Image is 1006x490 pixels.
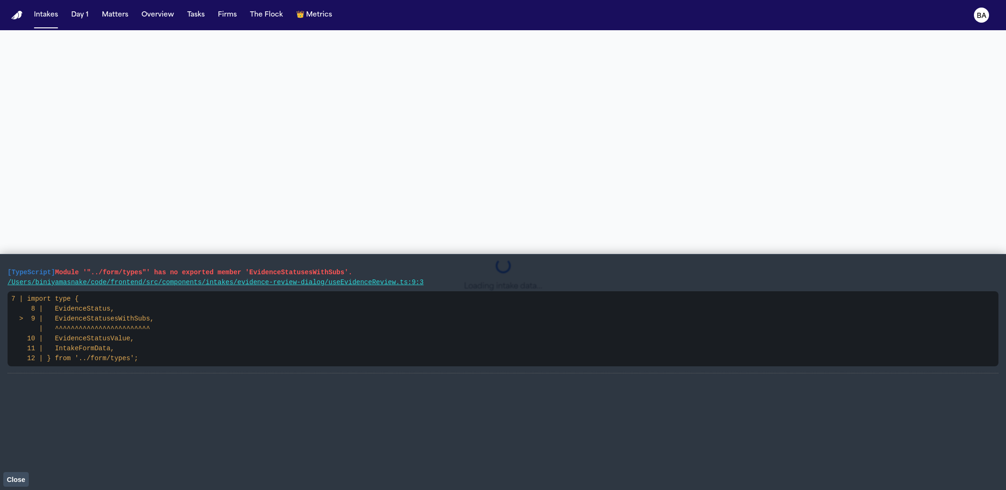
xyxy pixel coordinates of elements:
[214,7,241,24] button: Firms
[30,7,62,24] button: Intakes
[246,7,287,24] button: The Flock
[11,11,23,20] a: Home
[306,10,332,20] span: Metrics
[977,13,987,19] text: BA
[11,11,23,20] img: Finch Logo
[292,7,336,24] button: crownMetrics
[98,7,132,24] button: Matters
[183,7,208,24] button: Tasks
[138,7,178,24] button: Overview
[67,7,92,24] button: Day 1
[296,10,304,20] span: crown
